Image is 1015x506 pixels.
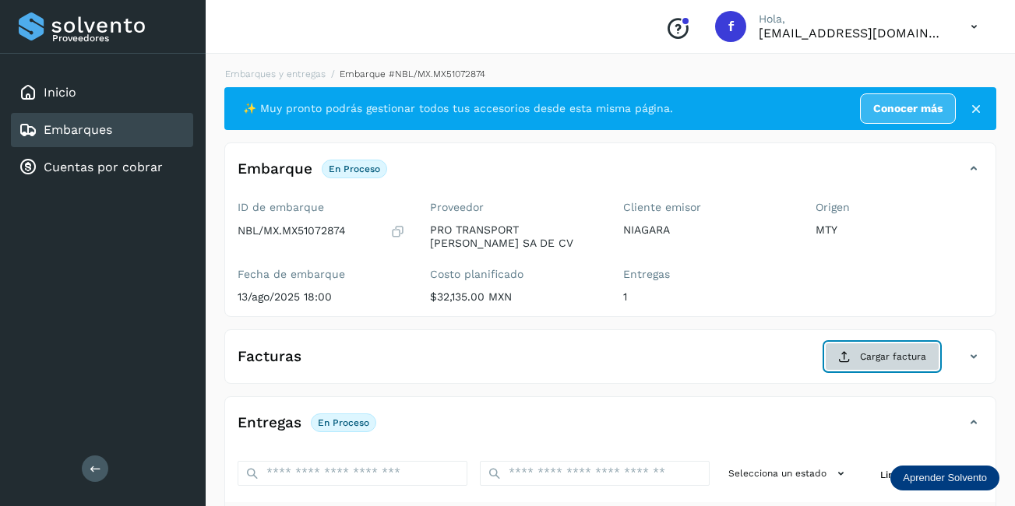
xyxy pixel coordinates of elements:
button: Cargar factura [825,343,939,371]
div: Inicio [11,76,193,110]
div: EntregasEn proceso [225,409,996,448]
h4: Entregas [238,414,301,432]
p: facturacion@protransport.com.mx [759,26,946,40]
span: Cargar factura [860,350,926,364]
p: NBL/MX.MX51072874 [238,224,346,237]
label: Entregas [623,268,791,281]
label: Cliente emisor [623,201,791,214]
p: MTY [816,223,983,237]
p: En proceso [318,417,369,428]
p: Aprender Solvento [903,472,987,484]
p: NIAGARA [623,223,791,237]
label: Fecha de embarque [238,268,405,281]
a: Embarques y entregas [225,69,326,79]
p: Hola, [759,12,946,26]
div: FacturasCargar factura [225,343,996,383]
span: ✨ Muy pronto podrás gestionar todos tus accesorios desde esta misma página. [243,100,673,117]
p: 13/ago/2025 18:00 [238,290,405,304]
span: Limpiar filtros [880,468,945,482]
div: Aprender Solvento [890,466,999,490]
button: Selecciona un estado [722,461,855,487]
span: Embarque #NBL/MX.MX51072874 [340,69,485,79]
div: EmbarqueEn proceso [225,156,996,195]
a: Cuentas por cobrar [44,160,163,174]
div: Embarques [11,113,193,147]
a: Conocer más [860,93,956,124]
label: Proveedor [430,201,597,214]
a: Embarques [44,122,112,137]
label: Origen [816,201,983,214]
div: Cuentas por cobrar [11,150,193,184]
p: PRO TRANSPORT [PERSON_NAME] SA DE CV [430,223,597,250]
p: $32,135.00 MXN [430,290,597,304]
h4: Embarque [238,160,312,178]
p: En proceso [329,163,380,174]
nav: breadcrumb [224,67,996,81]
p: Proveedores [52,33,187,44]
h4: Facturas [238,348,301,366]
p: 1 [623,290,791,304]
a: Inicio [44,85,76,100]
button: Limpiar filtros [868,461,983,490]
label: Costo planificado [430,268,597,281]
label: ID de embarque [238,201,405,214]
